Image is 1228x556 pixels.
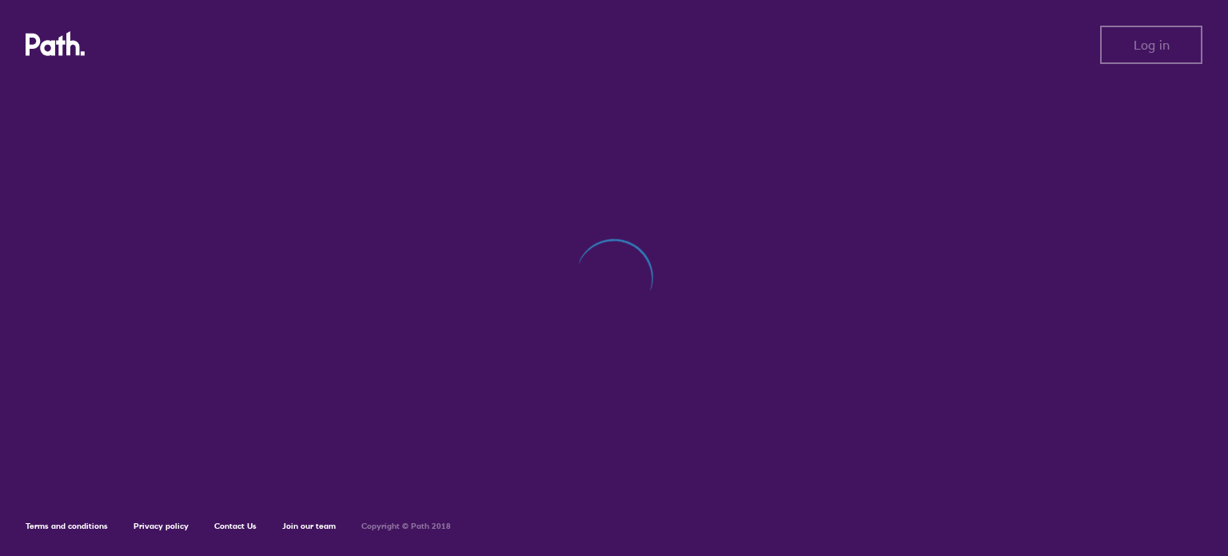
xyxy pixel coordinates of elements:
[1134,38,1170,52] span: Log in
[361,522,451,531] h6: Copyright © Path 2018
[26,521,108,531] a: Terms and conditions
[214,521,257,531] a: Contact Us
[1100,26,1202,64] button: Log in
[134,521,189,531] a: Privacy policy
[282,521,336,531] a: Join our team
